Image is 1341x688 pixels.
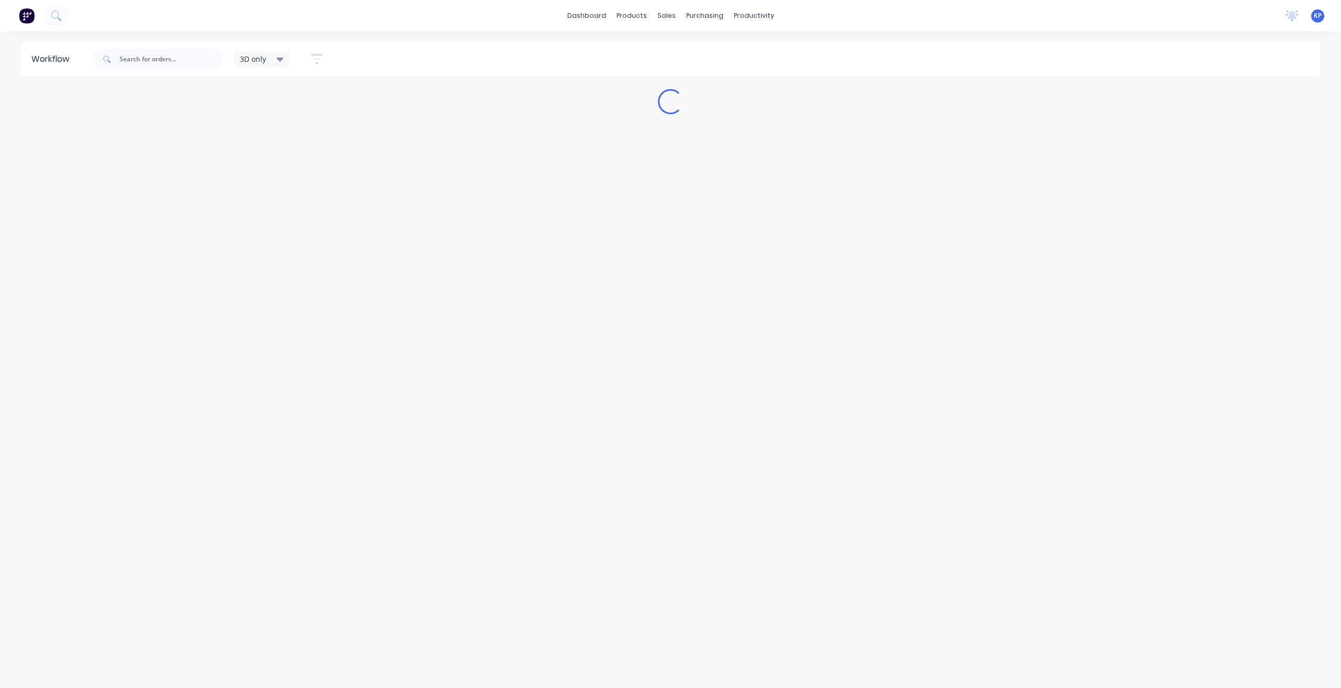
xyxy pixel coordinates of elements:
[119,49,223,70] input: Search for orders...
[19,8,35,24] img: Factory
[729,8,779,24] div: productivity
[31,53,74,65] div: Workflow
[681,8,729,24] div: purchasing
[240,53,266,64] span: 3D only
[562,8,611,24] a: dashboard
[611,8,652,24] div: products
[1314,11,1322,20] span: KP
[652,8,681,24] div: sales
